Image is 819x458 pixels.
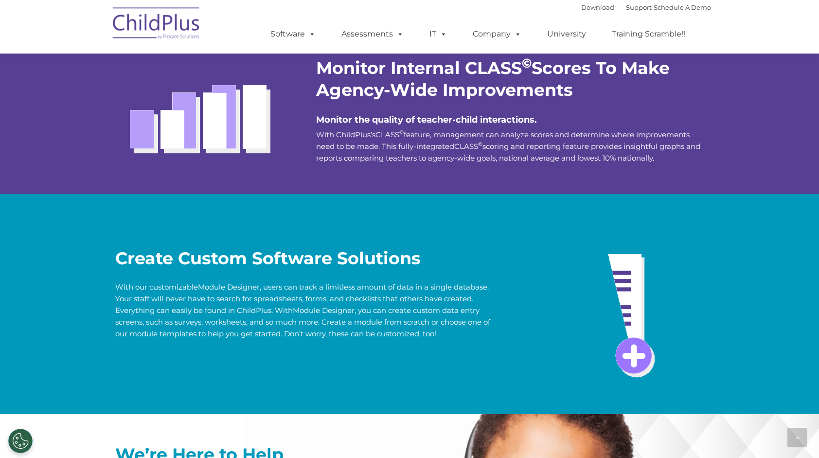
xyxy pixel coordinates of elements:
[115,282,490,338] span: With our customizable , users can track a limitless amount of data in a single database. Your sta...
[293,306,355,315] a: Module Designer
[463,24,531,44] a: Company
[115,248,421,269] strong: Create Custom Software Solutions
[537,24,596,44] a: University
[522,55,532,71] sup: ©
[198,282,260,292] a: Module Designer
[478,141,482,147] sup: ©
[626,3,652,11] a: Support
[316,130,700,163] span: With ChildPlus’s feature, management can analyze scores and determine where improvements need to ...
[399,129,404,136] sup: ©
[261,24,325,44] a: Software
[8,429,33,453] button: Cookies Settings
[316,57,522,78] strong: Monitor Internal CLASS
[602,24,695,44] a: Training Scramble!!
[375,130,399,139] a: CLASS
[581,3,711,11] font: |
[517,211,704,397] img: Report-Custom-cropped3.gif
[332,24,413,44] a: Assessments
[454,142,478,151] a: CLASS
[316,114,537,125] span: Monitor the quality of teacher-child interactions.
[108,0,205,49] img: ChildPlus by Procare Solutions
[115,8,292,167] img: Class-bars2.gif
[420,24,457,44] a: IT
[654,3,711,11] a: Schedule A Demo
[581,3,614,11] a: Download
